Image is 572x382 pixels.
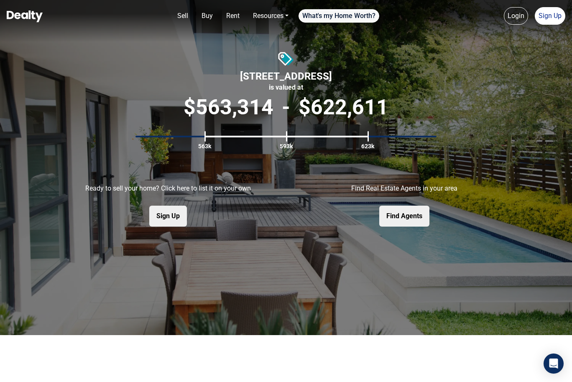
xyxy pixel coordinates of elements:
[299,95,388,119] span: $ 622,611
[544,354,564,374] div: Open Intercom Messenger
[198,8,216,24] a: Buy
[269,83,303,91] strong: is valued at
[273,96,299,119] span: -
[85,183,251,194] p: Ready to sell your home? Click here to list it on your own
[4,357,29,382] iframe: BigID CMP Widget
[223,8,243,24] a: Rent
[352,142,383,151] div: 623k
[7,10,43,22] img: Dealty - Buy, Sell & Rent Homes
[149,206,187,227] button: Sign Up
[379,206,429,227] button: Find Agents
[184,95,273,119] span: $ 563,314
[299,9,379,23] a: What's my Home Worth?
[351,183,457,194] p: Find Real Estate Agents in your area
[189,142,220,151] div: 563k
[535,7,565,25] a: Sign Up
[504,7,528,25] a: Login
[250,8,292,24] a: Resources
[278,50,294,67] img: Value Icon
[174,8,192,24] a: Sell
[271,142,301,151] div: 593k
